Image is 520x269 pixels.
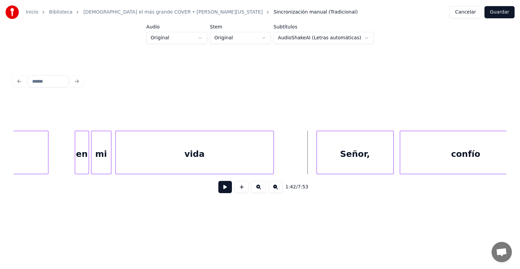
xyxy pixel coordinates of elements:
label: Stem [210,24,271,29]
a: Biblioteca [49,9,72,16]
label: Subtítulos [274,24,374,29]
a: Inicio [26,9,38,16]
button: Cancelar [449,6,482,18]
span: 7:53 [298,184,308,190]
nav: breadcrumb [26,9,358,16]
span: Sincronización manual (Tradicional) [274,9,357,16]
a: [DEMOGRAPHIC_DATA] el más grande COVER • [PERSON_NAME][US_STATE] [83,9,263,16]
div: / [285,184,302,190]
label: Audio [146,24,207,29]
span: 1:42 [285,184,296,190]
button: Guardar [484,6,515,18]
img: youka [5,5,19,19]
a: Chat abierto [492,242,512,262]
